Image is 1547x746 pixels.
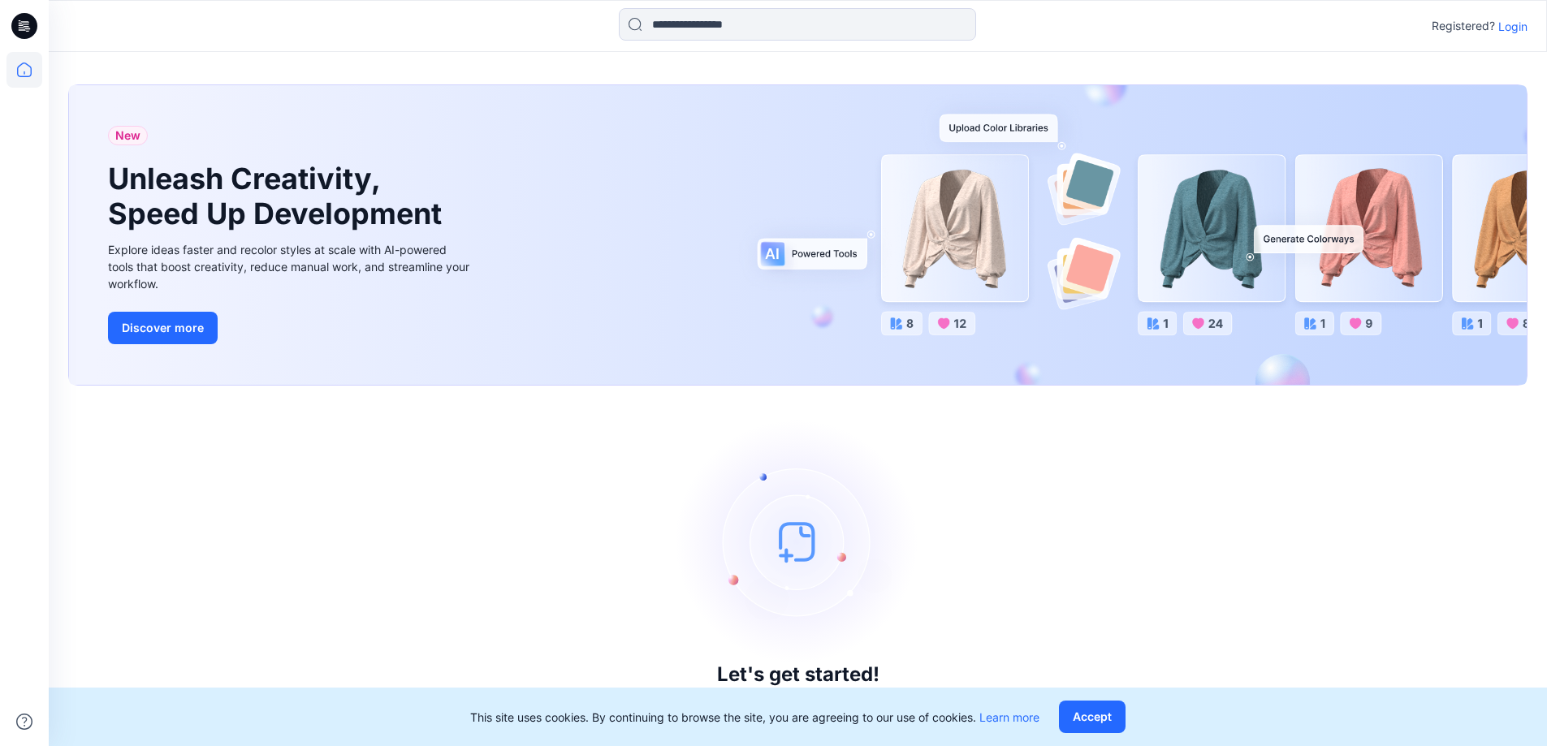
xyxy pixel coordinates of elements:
button: Discover more [108,312,218,344]
img: empty-state-image.svg [676,420,920,663]
p: This site uses cookies. By continuing to browse the site, you are agreeing to our use of cookies. [470,709,1039,726]
h1: Unleash Creativity, Speed Up Development [108,162,449,231]
div: Explore ideas faster and recolor styles at scale with AI-powered tools that boost creativity, red... [108,241,473,292]
button: Accept [1059,701,1126,733]
p: Registered? [1432,16,1495,36]
a: Discover more [108,312,473,344]
h3: Let's get started! [717,663,879,686]
p: Login [1498,18,1528,35]
a: Learn more [979,710,1039,724]
span: New [115,126,140,145]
